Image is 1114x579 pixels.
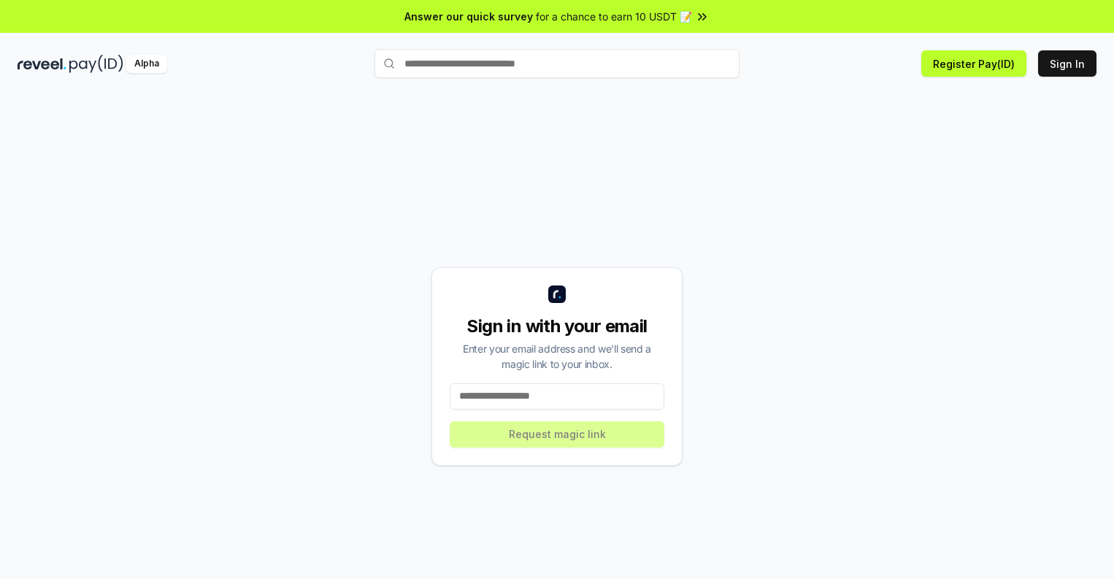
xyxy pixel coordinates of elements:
button: Register Pay(ID) [921,50,1026,77]
div: Enter your email address and we’ll send a magic link to your inbox. [450,341,664,372]
div: Sign in with your email [450,315,664,338]
img: logo_small [548,285,566,303]
span: Answer our quick survey [404,9,533,24]
button: Sign In [1038,50,1096,77]
div: Alpha [126,55,167,73]
span: for a chance to earn 10 USDT 📝 [536,9,692,24]
img: pay_id [69,55,123,73]
img: reveel_dark [18,55,66,73]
